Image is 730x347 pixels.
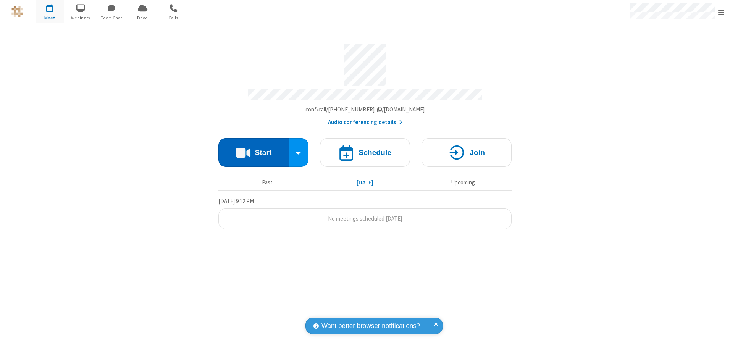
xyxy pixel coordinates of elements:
button: Upcoming [417,175,509,190]
button: [DATE] [319,175,411,190]
button: Schedule [320,138,410,167]
span: Drive [128,15,157,21]
section: Today's Meetings [218,197,512,229]
button: Copy my meeting room linkCopy my meeting room link [305,105,425,114]
section: Account details [218,38,512,127]
span: Team Chat [97,15,126,21]
h4: Start [255,149,271,156]
h4: Join [470,149,485,156]
span: Copy my meeting room link [305,106,425,113]
button: Join [422,138,512,167]
span: Meet [36,15,64,21]
div: Start conference options [289,138,309,167]
button: Start [218,138,289,167]
button: Past [221,175,313,190]
span: Calls [159,15,188,21]
span: No meetings scheduled [DATE] [328,215,402,222]
span: Want better browser notifications? [321,321,420,331]
h4: Schedule [359,149,391,156]
img: QA Selenium DO NOT DELETE OR CHANGE [11,6,23,17]
button: Audio conferencing details [328,118,402,127]
span: Webinars [66,15,95,21]
span: [DATE] 9:12 PM [218,197,254,205]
